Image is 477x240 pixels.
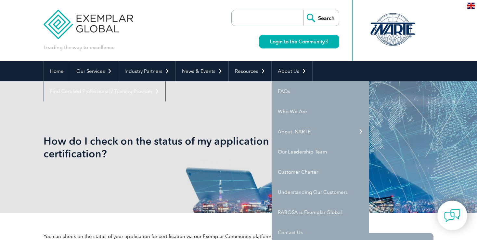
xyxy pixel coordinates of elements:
img: contact-chat.png [444,207,460,224]
a: Understanding Our Customers [272,182,369,202]
img: open_square.png [325,40,328,43]
a: Who We Are [272,101,369,122]
a: Resources [229,61,271,81]
a: FAQs [272,81,369,101]
a: Our Leadership Team [272,142,369,162]
a: About iNARTE [272,122,369,142]
img: en [467,3,475,9]
a: Login to the Community [259,35,339,48]
p: Leading the way to excellence [44,44,115,51]
a: RABQSA is Exemplar Global [272,202,369,222]
a: Home [44,61,70,81]
input: Search [303,10,339,26]
h1: How do I check on the status of my application for certification? [44,135,293,160]
a: Customer Charter [272,162,369,182]
a: News & Events [176,61,228,81]
a: Find Certified Professional / Training Provider [44,81,165,101]
a: Industry Partners [118,61,175,81]
a: About Us [272,61,312,81]
a: Our Services [70,61,118,81]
